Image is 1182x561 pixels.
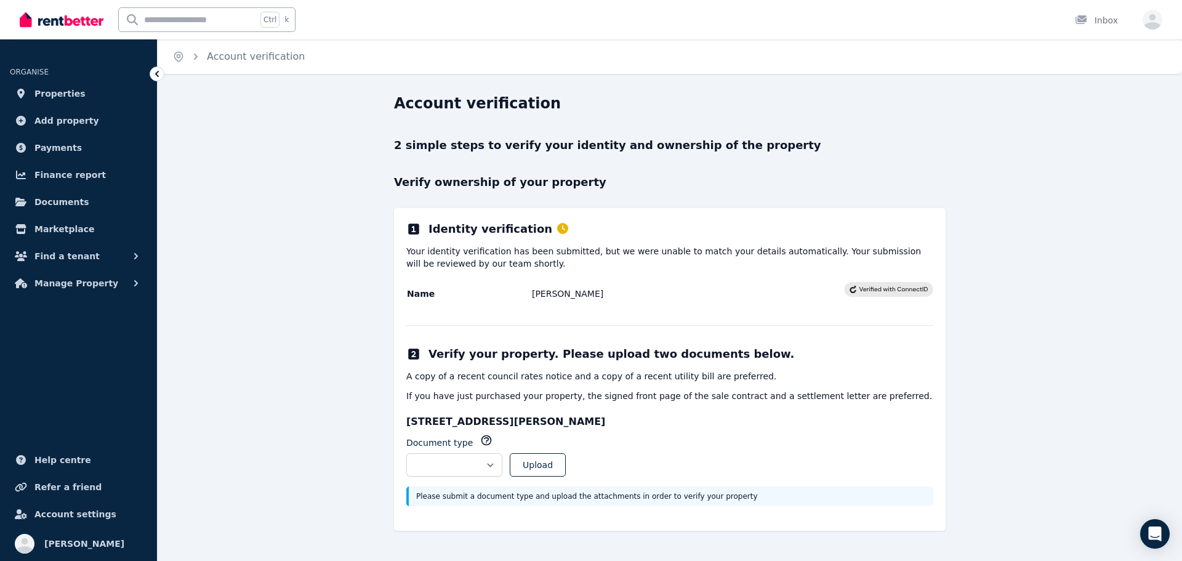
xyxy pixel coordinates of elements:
[406,245,933,270] p: Your identity verification has been submitted, but we were unable to match your details automatic...
[10,190,147,214] a: Documents
[406,414,933,429] h3: [STREET_ADDRESS][PERSON_NAME]
[207,50,305,62] a: Account verification
[44,536,124,551] span: [PERSON_NAME]
[394,174,946,191] p: Verify ownership of your property
[34,86,86,101] span: Properties
[34,249,100,264] span: Find a tenant
[10,271,147,296] button: Manage Property
[406,370,933,382] p: A copy of a recent council rates notice and a copy of a recent utility bill are preferred.
[10,108,147,133] a: Add property
[260,12,279,28] span: Ctrl
[1075,14,1118,26] div: Inbox
[428,345,794,363] h2: Verify your property. Please upload two documents below.
[406,287,531,301] td: Name
[406,437,473,449] label: Document type
[10,68,49,76] span: ORGANISE
[34,167,106,182] span: Finance report
[10,135,147,160] a: Payments
[34,222,94,236] span: Marketplace
[34,507,116,522] span: Account settings
[284,15,289,25] span: k
[10,475,147,499] a: Refer a friend
[428,220,568,238] h2: Identity verification
[34,113,99,128] span: Add property
[34,195,89,209] span: Documents
[10,448,147,472] a: Help centre
[34,140,82,155] span: Payments
[158,39,320,74] nav: Breadcrumb
[10,217,147,241] a: Marketplace
[34,276,118,291] span: Manage Property
[1140,519,1170,549] div: Open Intercom Messenger
[510,453,566,477] button: Upload
[34,480,102,494] span: Refer a friend
[10,244,147,268] button: Find a tenant
[531,287,844,301] td: [PERSON_NAME]
[10,81,147,106] a: Properties
[394,137,946,154] p: 2 simple steps to verify your identity and ownership of the property
[394,94,561,113] h1: Account verification
[416,491,926,501] p: Please submit a document type and upload the attachments in order to verify your property
[34,453,91,467] span: Help centre
[10,163,147,187] a: Finance report
[20,10,103,29] img: RentBetter
[406,390,933,402] p: If you have just purchased your property, the signed front page of the sale contract and a settle...
[10,502,147,527] a: Account settings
